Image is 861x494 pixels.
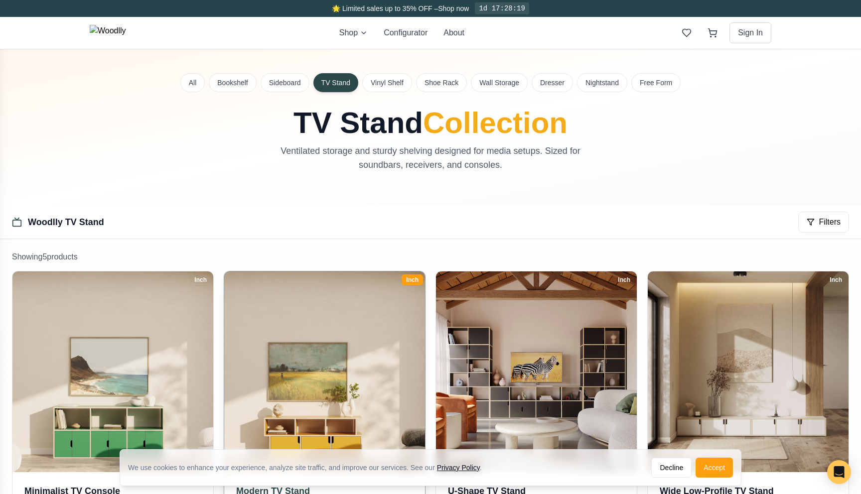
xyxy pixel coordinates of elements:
img: Minimalist TV Console [12,271,213,472]
img: U-Shape TV Stand [436,271,637,472]
span: Collection [423,106,568,139]
span: Filters [819,216,841,228]
div: We use cookies to enhance your experience, analyze site traffic, and improve our services. See our . [128,463,490,473]
p: Ventilated storage and sturdy shelving designed for media setups. Sized for soundbars, receivers,... [263,144,598,172]
button: Dresser [532,73,573,92]
button: Filters [798,212,849,233]
button: Decline [651,458,692,478]
img: Woodlly [90,25,126,41]
button: Free Form [631,73,681,92]
button: About [443,27,464,39]
div: 1d 17:28:19 [475,2,529,14]
button: Sign In [729,22,771,43]
img: Modern TV Stand [219,266,430,477]
div: Inch [402,274,423,285]
img: Wide Low-Profile TV Stand [648,271,849,472]
div: Inch [613,274,635,285]
h1: TV Stand [207,108,654,138]
span: 🌟 Limited sales up to 35% OFF – [332,4,438,12]
button: Accept [696,458,733,478]
a: Privacy Policy [437,464,480,472]
a: Woodlly TV Stand [28,217,104,227]
p: Showing 5 product s [12,251,849,263]
div: Inch [190,274,211,285]
div: Open Intercom Messenger [827,460,851,484]
button: Configurator [384,27,428,39]
button: All [180,73,205,92]
button: TV Stand [313,73,358,92]
button: Shoe Rack [416,73,467,92]
div: Inch [825,274,847,285]
button: Sideboard [261,73,309,92]
button: Bookshelf [209,73,256,92]
button: Wall Storage [471,73,528,92]
button: Nightstand [577,73,627,92]
button: Shop [339,27,368,39]
a: Shop now [438,4,469,12]
button: Vinyl Shelf [362,73,412,92]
